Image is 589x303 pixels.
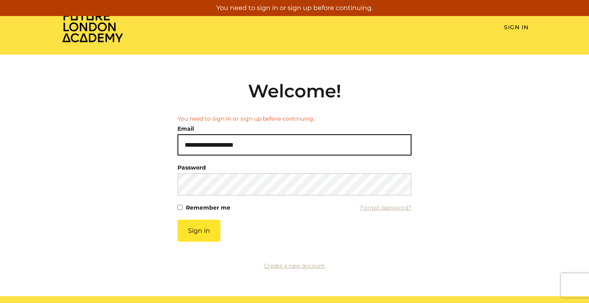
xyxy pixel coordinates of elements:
label: Password [178,162,206,173]
button: Sign in [178,220,220,242]
img: Home Page [61,10,125,43]
a: Sign In [504,24,528,31]
li: You need to sign in or sign up before continuing. [178,115,411,123]
a: Create a new account [264,262,325,269]
h2: Welcome! [178,80,411,102]
a: Forgot password? [360,202,411,213]
p: You need to sign in or sign up before continuing. [3,3,586,13]
label: Email [178,123,194,134]
label: Remember me [186,202,230,213]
